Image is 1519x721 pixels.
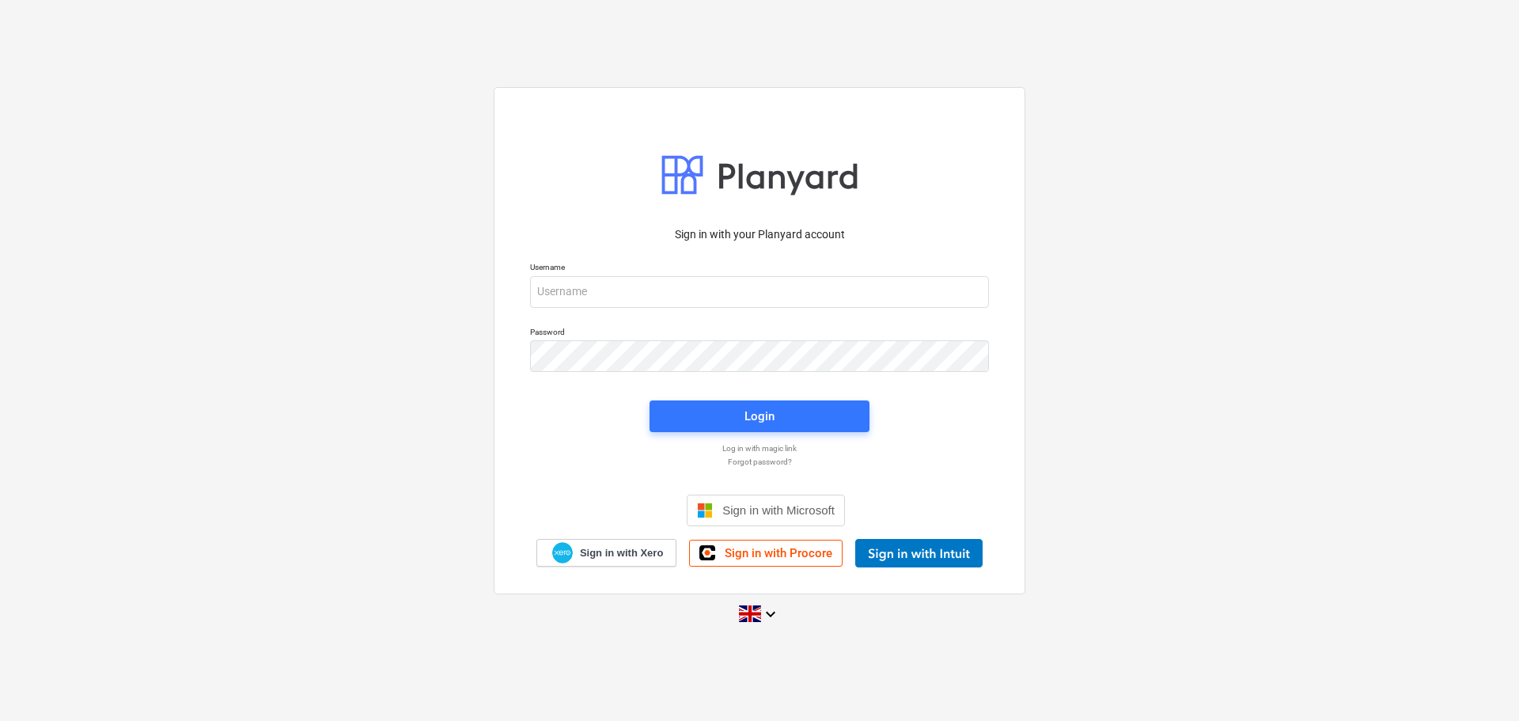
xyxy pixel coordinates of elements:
p: Sign in with your Planyard account [530,226,989,243]
img: Microsoft logo [697,503,713,518]
i: keyboard_arrow_down [761,605,780,624]
p: Username [530,262,989,275]
input: Username [530,276,989,308]
a: Sign in with Procore [689,540,843,567]
a: Log in with magic link [522,443,997,453]
span: Sign in with Xero [580,546,663,560]
img: Xero logo [552,542,573,564]
div: Login [744,406,775,427]
button: Login [650,400,869,432]
span: Sign in with Procore [725,546,832,560]
a: Forgot password? [522,457,997,467]
p: Password [530,327,989,340]
span: Sign in with Microsoft [722,503,835,517]
a: Sign in with Xero [536,539,677,567]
